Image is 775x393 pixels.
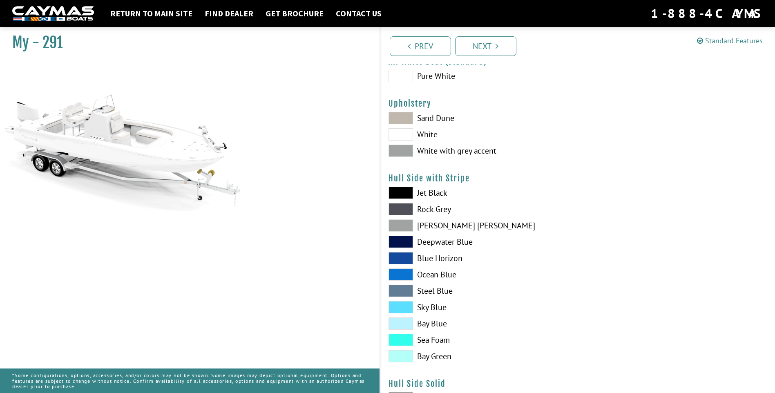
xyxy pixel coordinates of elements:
h4: Upholstery [389,98,767,109]
a: Standard Features [697,36,763,45]
a: Return to main site [106,8,197,19]
a: Contact Us [332,8,386,19]
label: Blue Horizon [389,252,570,264]
h1: My - 291 [12,33,359,52]
label: [PERSON_NAME] [PERSON_NAME] [389,219,570,232]
label: Deepwater Blue [389,236,570,248]
label: White with grey accent [389,145,570,157]
a: Prev [390,36,451,56]
label: Sea Foam [389,334,570,346]
label: Bay Blue [389,317,570,330]
label: Bay Green [389,350,570,362]
a: Get Brochure [261,8,328,19]
label: Rock Grey [389,203,570,215]
label: Jet Black [389,187,570,199]
label: Sand Dune [389,112,570,124]
h4: Hull Side Solid [389,379,767,389]
div: 1-888-4CAYMAS [651,4,763,22]
h4: Hull Side with Stripe [389,173,767,183]
label: Sky Blue [389,301,570,313]
a: Next [455,36,516,56]
label: Pure White [389,70,570,82]
label: Ocean Blue [389,268,570,281]
a: Find Dealer [201,8,257,19]
label: Steel Blue [389,285,570,297]
img: white-logo-c9c8dbefe5ff5ceceb0f0178aa75bf4bb51f6bca0971e226c86eb53dfe498488.png [12,6,94,21]
label: White [389,128,570,141]
p: *Some configurations, options, accessories, and/or colors may not be shown. Some images may depic... [12,368,367,393]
